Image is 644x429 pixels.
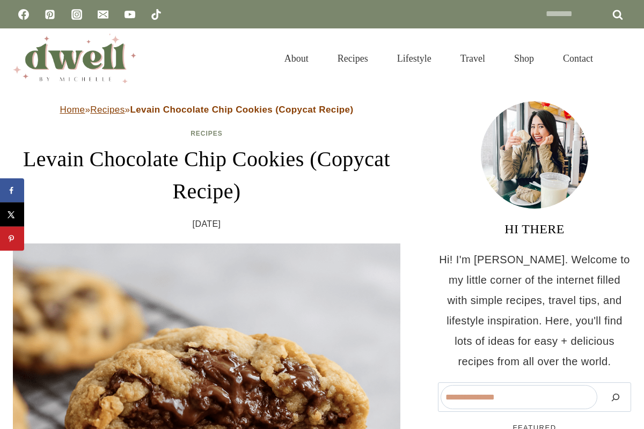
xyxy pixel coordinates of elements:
[60,105,85,115] a: Home
[13,143,400,208] h1: Levain Chocolate Chip Cookies (Copycat Recipe)
[438,249,631,372] p: Hi! I'm [PERSON_NAME]. Welcome to my little corner of the internet filled with simple recipes, tr...
[323,40,383,77] a: Recipes
[383,40,446,77] a: Lifestyle
[145,4,167,25] a: TikTok
[39,4,61,25] a: Pinterest
[90,105,125,115] a: Recipes
[446,40,500,77] a: Travel
[613,49,631,68] button: View Search Form
[603,385,628,409] button: Search
[60,105,354,115] span: » »
[13,34,136,83] img: DWELL by michelle
[66,4,87,25] a: Instagram
[193,216,221,232] time: [DATE]
[270,40,323,77] a: About
[438,219,631,239] h3: HI THERE
[130,105,353,115] strong: Levain Chocolate Chip Cookies (Copycat Recipe)
[270,40,608,77] nav: Primary Navigation
[119,4,141,25] a: YouTube
[548,40,608,77] a: Contact
[191,130,223,137] a: Recipes
[13,4,34,25] a: Facebook
[92,4,114,25] a: Email
[500,40,548,77] a: Shop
